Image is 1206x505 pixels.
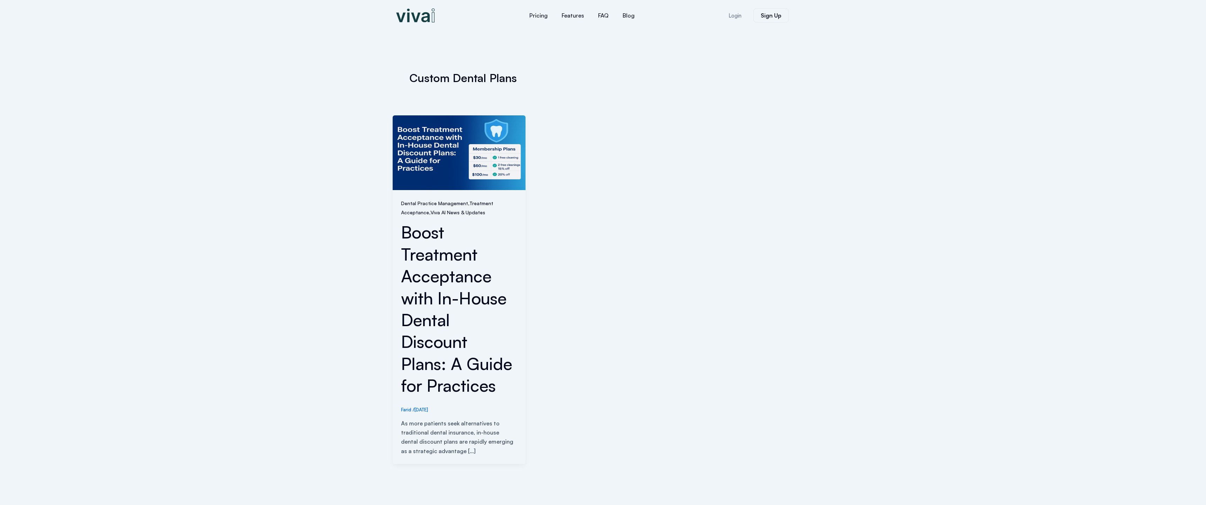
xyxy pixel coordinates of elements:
a: Login [720,9,750,22]
img: boost treatment acceptance in your dental office [393,115,526,190]
a: Sign Up [753,8,789,22]
h1: Custom Dental Plans [409,70,797,86]
a: FAQ [591,7,616,24]
a: Farid [401,407,413,412]
span: Farid [401,407,411,412]
nav: Menu [480,7,684,24]
a: Blog [616,7,642,24]
span: Sign Up [761,13,781,18]
p: As more patients seek alternatives to traditional dental insurance, in-house dental discount plan... [401,419,517,456]
div: / [401,406,517,413]
a: Viva AI News & Updates [431,209,485,215]
span: Login [729,13,741,18]
span: [DATE] [414,407,428,412]
span: , , [401,198,517,217]
a: Pricing [522,7,555,24]
a: Boost Treatment Acceptance with In-House Dental Discount Plans: A Guide for Practices [401,222,512,396]
a: Features [555,7,591,24]
a: Read: Boost Treatment Acceptance with In-House Dental Discount Plans: A Guide for Practices [393,148,526,155]
a: Dental Practice Management [401,200,468,206]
